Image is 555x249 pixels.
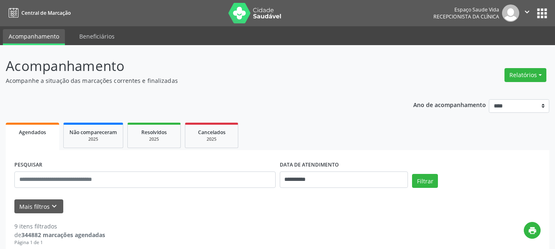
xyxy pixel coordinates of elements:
div: 2025 [191,136,232,142]
i:  [523,7,532,16]
img: img [502,5,519,22]
p: Acompanhamento [6,56,386,76]
a: Beneficiários [74,29,120,43]
i: keyboard_arrow_down [50,202,59,211]
span: Agendados [19,129,46,136]
a: Central de Marcação [6,6,71,20]
button: Relatórios [504,68,546,82]
span: Recepcionista da clínica [433,13,499,20]
span: Central de Marcação [21,9,71,16]
div: 2025 [69,136,117,142]
p: Ano de acompanhamento [413,99,486,110]
button: Mais filtroskeyboard_arrow_down [14,199,63,214]
span: Não compareceram [69,129,117,136]
div: 9 itens filtrados [14,222,105,231]
label: PESQUISAR [14,159,42,171]
i: print [528,226,537,235]
div: Espaço Saude Vida [433,6,499,13]
button:  [519,5,535,22]
div: de [14,231,105,239]
span: Resolvidos [141,129,167,136]
button: Filtrar [412,174,438,188]
strong: 344882 marcações agendadas [21,231,105,239]
button: apps [535,6,549,21]
span: Cancelados [198,129,226,136]
button: print [524,222,541,239]
div: 2025 [134,136,175,142]
a: Acompanhamento [3,29,65,45]
label: DATA DE ATENDIMENTO [280,159,339,171]
p: Acompanhe a situação das marcações correntes e finalizadas [6,76,386,85]
div: Página 1 de 1 [14,239,105,246]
